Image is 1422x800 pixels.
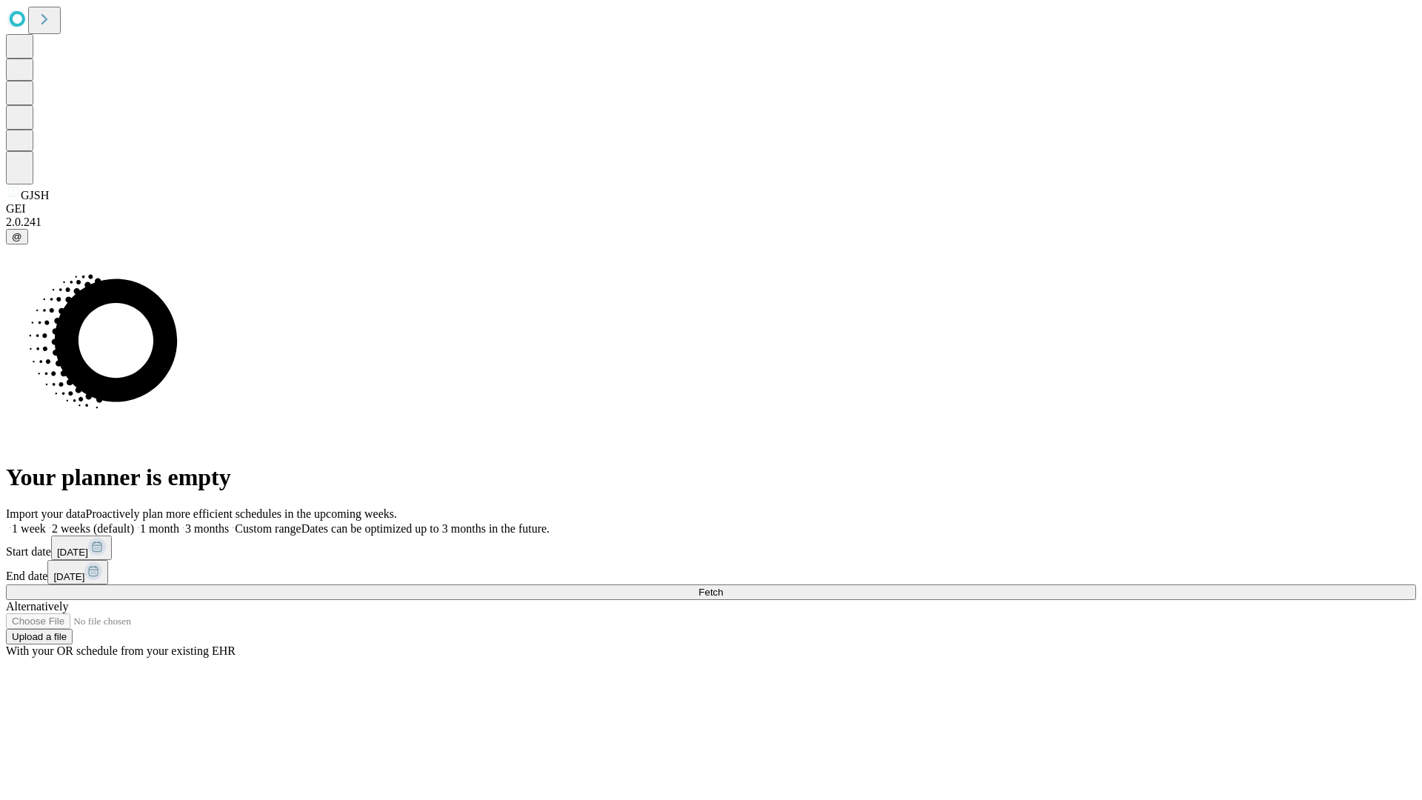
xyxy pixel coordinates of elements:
span: 1 month [140,522,179,535]
div: GEI [6,202,1416,216]
button: @ [6,229,28,244]
span: Dates can be optimized up to 3 months in the future. [301,522,550,535]
h1: Your planner is empty [6,464,1416,491]
span: GJSH [21,189,49,201]
button: Fetch [6,584,1416,600]
div: 2.0.241 [6,216,1416,229]
span: [DATE] [53,571,84,582]
span: Alternatively [6,600,68,613]
span: @ [12,231,22,242]
div: Start date [6,536,1416,560]
span: 1 week [12,522,46,535]
span: 2 weeks (default) [52,522,134,535]
span: [DATE] [57,547,88,558]
span: 3 months [185,522,229,535]
span: Custom range [235,522,301,535]
span: Import your data [6,507,86,520]
span: Proactively plan more efficient schedules in the upcoming weeks. [86,507,397,520]
span: Fetch [698,587,723,598]
div: End date [6,560,1416,584]
span: With your OR schedule from your existing EHR [6,644,236,657]
button: Upload a file [6,629,73,644]
button: [DATE] [51,536,112,560]
button: [DATE] [47,560,108,584]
